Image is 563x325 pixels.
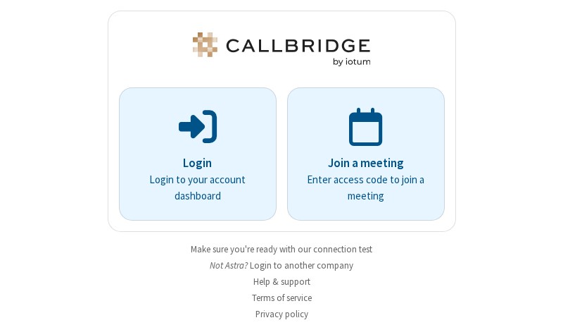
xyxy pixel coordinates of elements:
[139,154,257,173] p: Login
[253,276,310,288] a: Help & support
[119,87,277,221] button: LoginLogin to your account dashboard
[191,243,372,255] a: Make sure you're ready with our connection test
[108,259,456,272] li: Not Astra?
[255,308,308,320] a: Privacy policy
[307,154,425,173] p: Join a meeting
[139,172,257,204] p: Login to your account dashboard
[252,292,312,304] a: Terms of service
[190,32,373,66] img: Astra
[250,259,353,272] button: Login to another company
[307,172,425,204] p: Enter access code to join a meeting
[287,87,445,221] a: Join a meetingEnter access code to join a meeting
